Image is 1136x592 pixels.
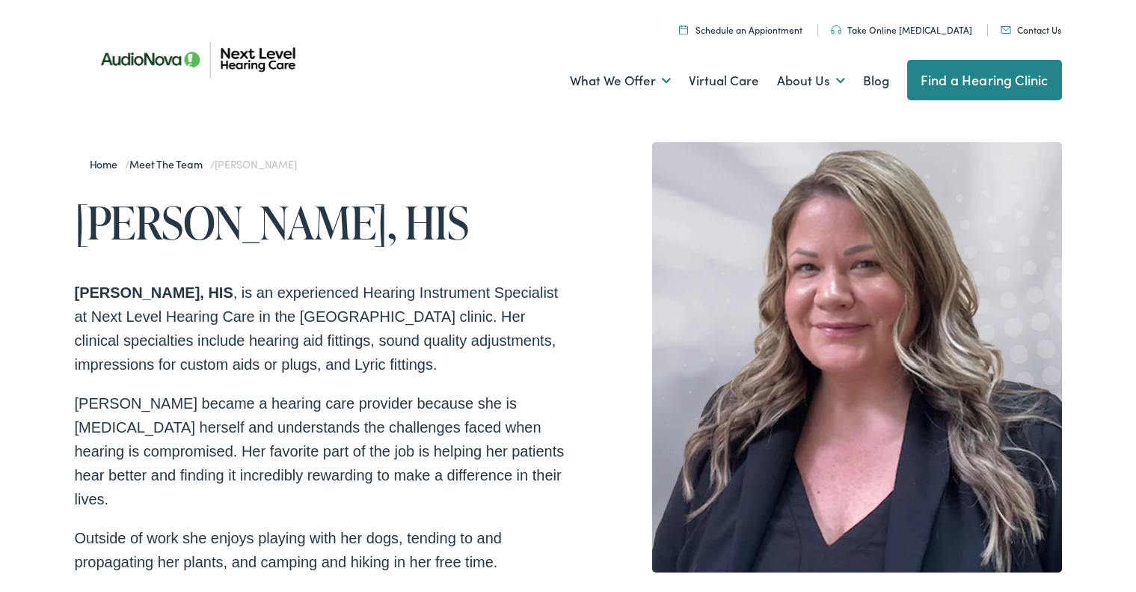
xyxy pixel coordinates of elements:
[907,60,1062,100] a: Find a Hearing Clinic
[679,25,688,34] img: Calendar icon representing the ability to schedule a hearing test or hearing aid appointment at N...
[129,156,209,171] a: Meet the Team
[1001,26,1011,34] img: An icon representing mail communication is presented in a unique teal color.
[75,391,568,511] p: [PERSON_NAME] became a hearing care provider because she is [MEDICAL_DATA] herself and understand...
[90,156,125,171] a: Home
[570,53,671,109] a: What We Offer
[863,53,889,109] a: Blog
[831,23,972,36] a: Take Online [MEDICAL_DATA]
[75,284,233,301] strong: [PERSON_NAME], HIS
[75,198,568,247] h1: [PERSON_NAME], HIS
[90,156,297,171] span: / /
[1001,23,1061,36] a: Contact Us
[75,526,568,574] p: Outside of work she enjoys playing with her dogs, tending to and propagating her plants, and camp...
[689,53,759,109] a: Virtual Care
[75,281,568,376] p: , is an experienced Hearing Instrument Specialist at Next Level Hearing Care in the [GEOGRAPHIC_D...
[777,53,845,109] a: About Us
[215,156,296,171] span: [PERSON_NAME]
[831,25,841,34] img: An icon symbolizing headphones, colored in teal, suggests audio-related services or features.
[679,23,802,36] a: Schedule an Appiontment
